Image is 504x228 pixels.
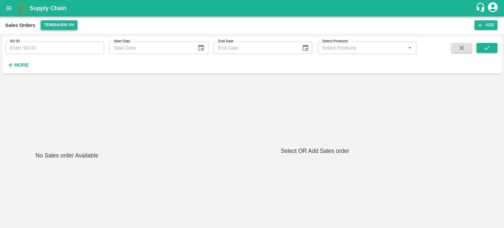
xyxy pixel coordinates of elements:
[16,2,30,15] img: logo
[41,20,77,30] button: Select DC
[30,5,66,11] b: Supply Chain
[218,39,233,44] label: End Date
[1,1,16,16] button: open drawer
[474,20,497,30] button: Add
[10,39,20,44] label: SO ID
[30,4,475,13] a: Supply Chain
[299,42,312,54] button: Choose date
[5,21,35,30] div: Sales Orders
[35,151,98,223] h6: No Sales order Available
[114,39,130,44] label: Start Date
[475,2,487,14] div: customer-support
[5,59,31,71] button: More
[5,42,104,54] input: Enter SO ID
[131,146,499,155] h6: Select OR Add Sales order
[109,42,192,54] input: Start Date
[214,42,297,54] input: End Date
[195,42,207,54] button: Choose date
[322,39,348,44] label: Select Products
[406,44,414,52] button: Open
[14,62,29,68] strong: More
[320,44,404,52] input: Select Products
[487,1,499,15] div: account of current user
